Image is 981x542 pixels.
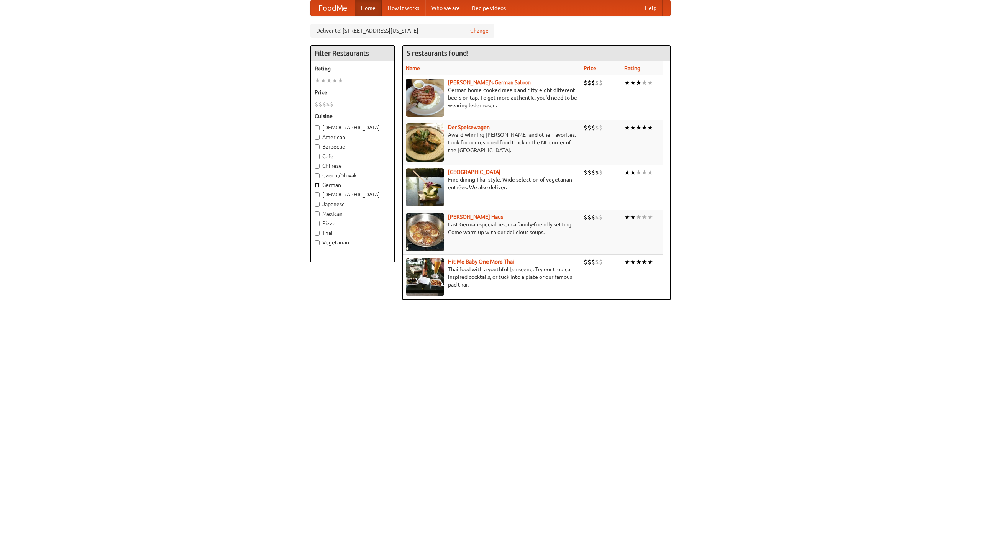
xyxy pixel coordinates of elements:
li: ★ [647,213,653,221]
h5: Price [315,88,390,96]
li: $ [584,123,587,132]
label: Czech / Slovak [315,172,390,179]
li: ★ [624,123,630,132]
input: Thai [315,231,320,236]
p: Fine dining Thai-style. Wide selection of vegetarian entrées. We also deliver. [406,176,577,191]
li: $ [599,168,603,177]
li: ★ [641,258,647,266]
p: East German specialties, in a family-friendly setting. Come warm up with our delicious soups. [406,221,577,236]
a: Who we are [425,0,466,16]
li: ★ [636,213,641,221]
p: Thai food with a youthful bar scene. Try our tropical inspired cocktails, or tuck into a plate of... [406,265,577,288]
div: Deliver to: [STREET_ADDRESS][US_STATE] [310,24,494,38]
input: Barbecue [315,144,320,149]
label: Mexican [315,210,390,218]
li: $ [584,258,587,266]
li: ★ [338,76,343,85]
h5: Cuisine [315,112,390,120]
li: ★ [647,123,653,132]
li: ★ [636,79,641,87]
li: ★ [326,76,332,85]
input: [DEMOGRAPHIC_DATA] [315,192,320,197]
li: ★ [647,79,653,87]
li: ★ [630,258,636,266]
li: ★ [647,168,653,177]
label: Chinese [315,162,390,170]
p: Award-winning [PERSON_NAME] and other favorites. Look for our restored food truck in the NE corne... [406,131,577,154]
li: $ [591,79,595,87]
a: Change [470,27,489,34]
label: Thai [315,229,390,237]
li: ★ [630,168,636,177]
a: Name [406,65,420,71]
li: $ [584,79,587,87]
img: kohlhaus.jpg [406,213,444,251]
label: Barbecue [315,143,390,151]
li: $ [587,123,591,132]
li: ★ [315,76,320,85]
label: Pizza [315,219,390,227]
label: Japanese [315,200,390,208]
li: ★ [636,168,641,177]
li: ★ [636,258,641,266]
a: Rating [624,65,640,71]
li: ★ [641,168,647,177]
li: $ [587,258,591,266]
li: ★ [630,79,636,87]
input: American [315,135,320,140]
li: $ [584,213,587,221]
li: ★ [624,213,630,221]
input: [DEMOGRAPHIC_DATA] [315,125,320,130]
img: satay.jpg [406,168,444,206]
li: $ [322,100,326,108]
li: ★ [641,79,647,87]
ng-pluralize: 5 restaurants found! [407,49,469,57]
input: Chinese [315,164,320,169]
img: babythai.jpg [406,258,444,296]
li: $ [595,258,599,266]
label: Cafe [315,152,390,160]
li: $ [595,213,599,221]
li: ★ [332,76,338,85]
li: $ [599,213,603,221]
li: ★ [624,168,630,177]
b: Hit Me Baby One More Thai [448,259,514,265]
li: $ [591,213,595,221]
input: Japanese [315,202,320,207]
li: $ [599,123,603,132]
li: $ [591,258,595,266]
li: $ [330,100,334,108]
a: How it works [382,0,425,16]
li: $ [587,168,591,177]
input: Mexican [315,211,320,216]
li: $ [595,168,599,177]
img: speisewagen.jpg [406,123,444,162]
a: Der Speisewagen [448,124,490,130]
label: [DEMOGRAPHIC_DATA] [315,124,390,131]
a: Help [639,0,663,16]
a: [GEOGRAPHIC_DATA] [448,169,500,175]
label: American [315,133,390,141]
li: ★ [641,213,647,221]
li: $ [599,258,603,266]
li: ★ [641,123,647,132]
li: ★ [320,76,326,85]
li: ★ [647,258,653,266]
li: ★ [630,213,636,221]
li: $ [315,100,318,108]
li: $ [587,213,591,221]
label: Vegetarian [315,239,390,246]
li: $ [318,100,322,108]
a: [PERSON_NAME]'s German Saloon [448,79,531,85]
input: Czech / Slovak [315,173,320,178]
li: ★ [636,123,641,132]
li: $ [591,168,595,177]
a: [PERSON_NAME] Haus [448,214,503,220]
input: Cafe [315,154,320,159]
li: $ [595,123,599,132]
li: $ [587,79,591,87]
li: ★ [624,79,630,87]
